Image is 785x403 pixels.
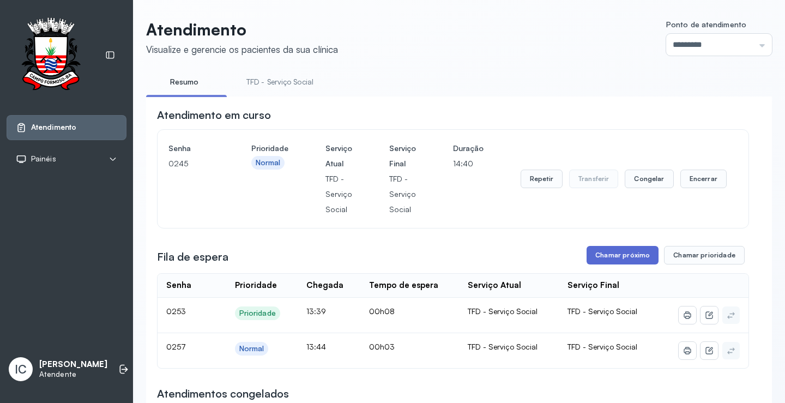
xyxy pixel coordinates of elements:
[567,280,619,291] div: Serviço Final
[306,342,326,351] span: 13:44
[239,309,276,318] div: Prioridade
[569,170,619,188] button: Transferir
[453,156,484,171] p: 14:40
[680,170,727,188] button: Encerrar
[39,370,107,379] p: Atendente
[166,342,186,351] span: 0257
[256,158,281,167] div: Normal
[157,107,271,123] h3: Atendimento em curso
[11,17,90,93] img: Logotipo do estabelecimento
[31,123,76,132] span: Atendimento
[587,246,659,264] button: Chamar próximo
[666,20,746,29] span: Ponto de atendimento
[369,306,395,316] span: 00h08
[146,73,222,91] a: Resumo
[625,170,673,188] button: Congelar
[157,386,289,401] h3: Atendimentos congelados
[168,141,214,156] h4: Senha
[389,171,416,217] p: TFD - Serviço Social
[235,73,324,91] a: TFD - Serviço Social
[468,342,550,352] div: TFD - Serviço Social
[468,306,550,316] div: TFD - Serviço Social
[453,141,484,156] h4: Duração
[468,280,521,291] div: Serviço Atual
[306,280,343,291] div: Chegada
[325,141,352,171] h4: Serviço Atual
[168,156,214,171] p: 0245
[521,170,563,188] button: Repetir
[389,141,416,171] h4: Serviço Final
[235,280,277,291] div: Prioridade
[567,306,637,316] span: TFD - Serviço Social
[369,280,438,291] div: Tempo de espera
[325,171,352,217] p: TFD - Serviço Social
[306,306,326,316] span: 13:39
[664,246,745,264] button: Chamar prioridade
[31,154,56,164] span: Painéis
[157,249,228,264] h3: Fila de espera
[166,280,191,291] div: Senha
[239,344,264,353] div: Normal
[369,342,395,351] span: 00h03
[567,342,637,351] span: TFD - Serviço Social
[146,44,338,55] div: Visualize e gerencie os pacientes da sua clínica
[16,122,117,133] a: Atendimento
[251,141,288,156] h4: Prioridade
[146,20,338,39] p: Atendimento
[166,306,186,316] span: 0253
[39,359,107,370] p: [PERSON_NAME]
